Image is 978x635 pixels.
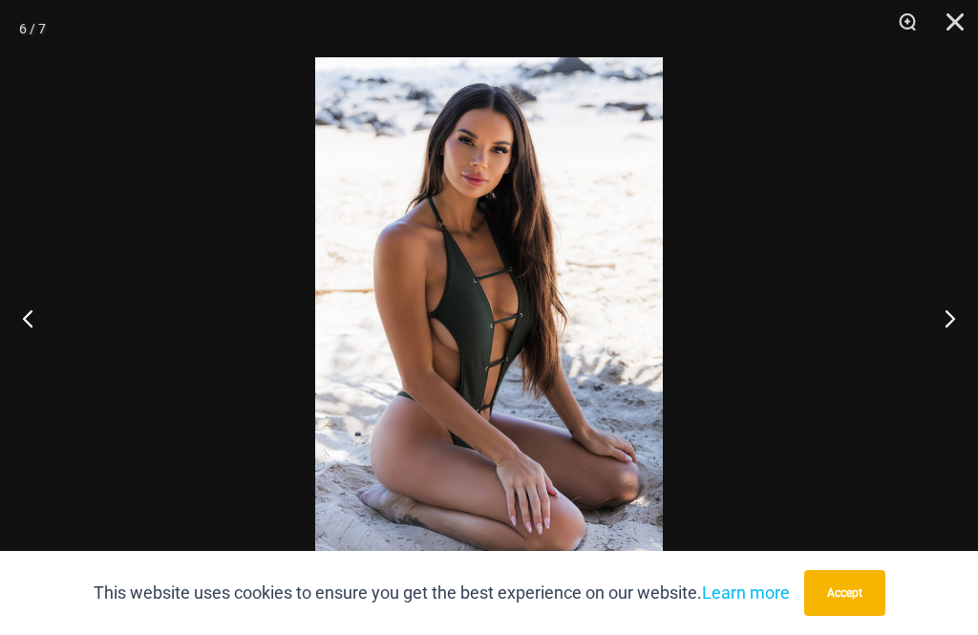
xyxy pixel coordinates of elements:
button: Next [906,270,978,366]
p: This website uses cookies to ensure you get the best experience on our website. [94,579,790,607]
div: 6 / 7 [19,14,46,43]
button: Accept [804,570,885,616]
img: Link Army 8650 One Piece 10 [315,57,663,578]
a: Learn more [702,582,790,603]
